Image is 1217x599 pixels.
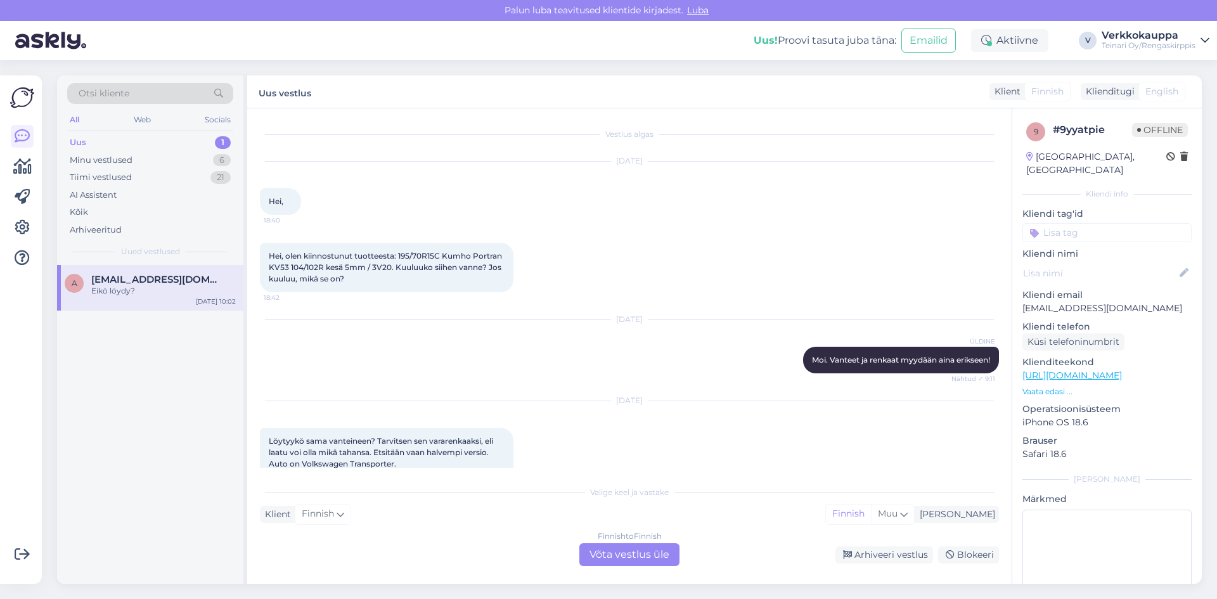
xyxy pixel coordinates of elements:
div: [GEOGRAPHIC_DATA], [GEOGRAPHIC_DATA] [1026,150,1166,177]
span: Finnish [302,507,334,521]
span: Otsi kliente [79,87,129,100]
span: 9 [1034,127,1038,136]
div: [PERSON_NAME] [915,508,995,521]
span: a [72,278,77,288]
div: [DATE] [260,314,999,325]
div: Web [131,112,153,128]
div: Vestlus algas [260,129,999,140]
input: Lisa nimi [1023,266,1177,280]
div: Valige keel ja vastake [260,487,999,498]
div: [DATE] [260,395,999,406]
div: AI Assistent [70,189,117,202]
span: English [1145,85,1178,98]
div: Klienditugi [1081,85,1135,98]
img: Askly Logo [10,86,34,110]
a: VerkkokauppaTeinari Oy/Rengaskirppis [1102,30,1209,51]
div: Aktiivne [971,29,1048,52]
div: Klient [989,85,1021,98]
div: [PERSON_NAME] [1022,473,1192,485]
div: Finnish [826,505,871,524]
span: Nähtud ✓ 9:11 [948,374,995,383]
span: andriy.shevchenko@aalto.fi [91,274,223,285]
p: Kliendi email [1022,288,1192,302]
div: Socials [202,112,233,128]
div: Võta vestlus üle [579,543,679,566]
div: [DATE] 10:02 [196,297,236,306]
span: ÜLDINE [948,337,995,346]
div: Arhiveeritud [70,224,122,236]
div: Minu vestlused [70,154,132,167]
div: Finnish to Finnish [598,531,662,542]
span: Uued vestlused [121,246,180,257]
span: 18:40 [264,216,311,225]
p: Kliendi tag'id [1022,207,1192,221]
div: [DATE] [260,155,999,167]
div: # 9yyatpie [1053,122,1132,138]
div: Kõik [70,206,88,219]
p: Märkmed [1022,493,1192,506]
p: Kliendi telefon [1022,320,1192,333]
p: Klienditeekond [1022,356,1192,369]
a: [URL][DOMAIN_NAME] [1022,370,1122,381]
div: Kliendi info [1022,188,1192,200]
div: Proovi tasuta juba täna: [754,33,896,48]
span: Luba [683,4,712,16]
input: Lisa tag [1022,223,1192,242]
b: Uus! [754,34,778,46]
span: Muu [878,508,898,519]
p: Operatsioonisüsteem [1022,403,1192,416]
span: Offline [1132,123,1188,137]
p: Kliendi nimi [1022,247,1192,261]
div: All [67,112,82,128]
span: Hei, olen kiinnostunut tuotteesta: 195/70R15C Kumho Portran KV53 104/102R kesä 5mm / 3V20. Kuuluu... [269,251,504,283]
p: iPhone OS 18.6 [1022,416,1192,429]
div: Verkkokauppa [1102,30,1195,41]
div: Blokeeri [938,546,999,564]
div: 21 [210,171,231,184]
div: Küsi telefoninumbrit [1022,333,1124,351]
label: Uus vestlus [259,83,311,100]
span: Finnish [1031,85,1064,98]
p: Brauser [1022,434,1192,448]
div: Tiimi vestlused [70,171,132,184]
div: Teinari Oy/Rengaskirppis [1102,41,1195,51]
div: 6 [213,154,231,167]
button: Emailid [901,29,956,53]
span: Moi. Vanteet ja renkaat myydään aina erikseen! [812,355,990,364]
div: Eikö löydy? [91,285,236,297]
p: [EMAIL_ADDRESS][DOMAIN_NAME] [1022,302,1192,315]
div: Arhiveeri vestlus [835,546,933,564]
div: Klient [260,508,291,521]
div: 1 [215,136,231,149]
span: 18:42 [264,293,311,302]
span: Löytyykö sama vanteineen? Tarvitsen sen vararenkaaksi, eli laatu voi olla mikä tahansa. Etsitään ... [269,436,495,468]
div: Uus [70,136,86,149]
p: Vaata edasi ... [1022,386,1192,397]
span: Hei, [269,196,283,206]
div: V [1079,32,1097,49]
p: Safari 18.6 [1022,448,1192,461]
